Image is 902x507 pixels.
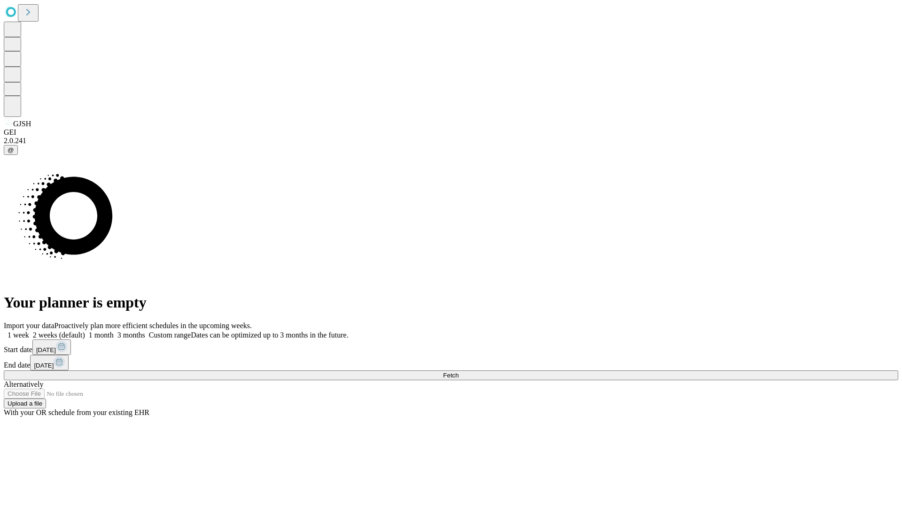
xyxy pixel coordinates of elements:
span: Import your data [4,322,54,330]
button: [DATE] [32,339,71,355]
button: @ [4,145,18,155]
span: Custom range [149,331,191,339]
button: Fetch [4,370,898,380]
span: Alternatively [4,380,43,388]
button: Upload a file [4,399,46,408]
span: 2 weeks (default) [33,331,85,339]
span: With your OR schedule from your existing EHR [4,408,149,416]
span: 3 months [117,331,145,339]
div: 2.0.241 [4,137,898,145]
span: Fetch [443,372,459,379]
button: [DATE] [30,355,69,370]
span: Dates can be optimized up to 3 months in the future. [191,331,348,339]
span: 1 month [89,331,114,339]
span: @ [8,146,14,154]
span: [DATE] [34,362,54,369]
div: Start date [4,339,898,355]
div: End date [4,355,898,370]
h1: Your planner is empty [4,294,898,311]
span: 1 week [8,331,29,339]
span: Proactively plan more efficient schedules in the upcoming weeks. [54,322,252,330]
span: [DATE] [36,346,56,353]
div: GEI [4,128,898,137]
span: GJSH [13,120,31,128]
